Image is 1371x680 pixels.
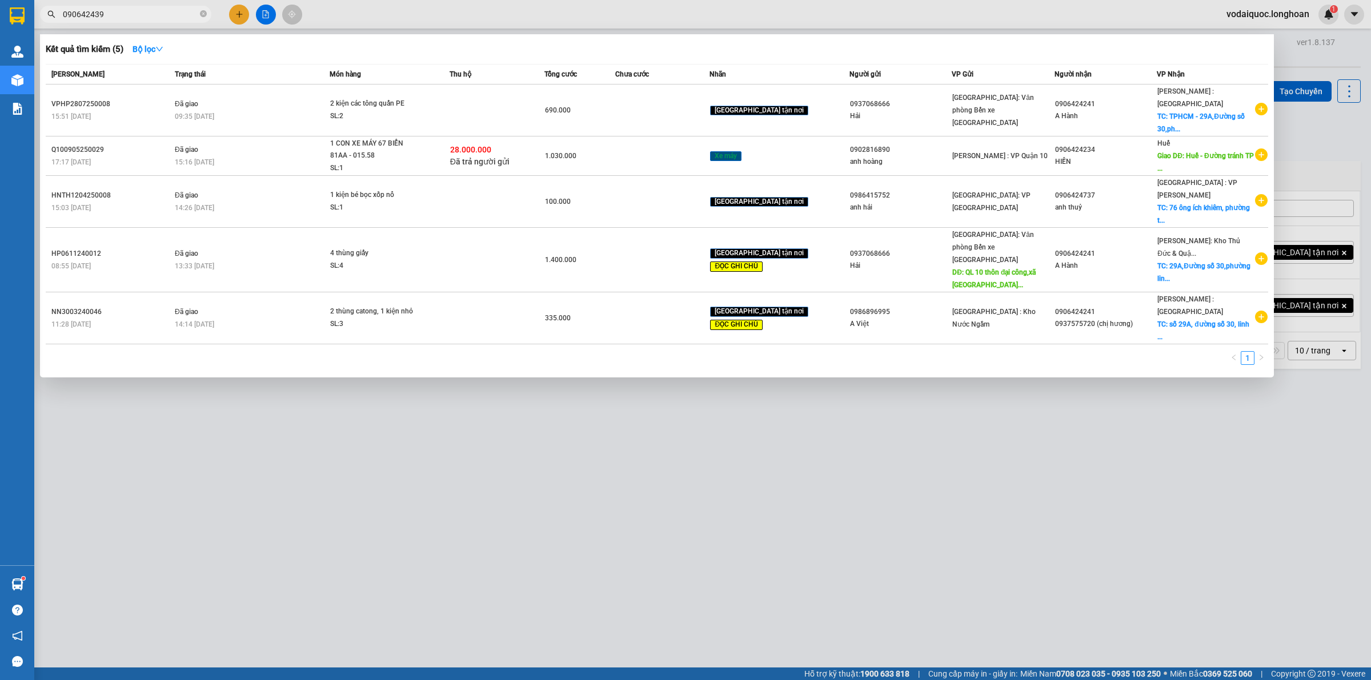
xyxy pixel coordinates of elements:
[1255,148,1268,161] span: plus-circle
[175,250,198,257] span: Đã giao
[63,8,198,21] input: Tìm tên, số ĐT hoặc mã đơn
[1157,152,1253,172] span: Giao DĐ: Huế - Đường tránh TP ...
[51,158,91,166] span: 17:17 [DATE]
[1157,262,1250,283] span: TC: 29A,Đường số 30,phường lin...
[175,70,206,78] span: Trạng thái
[133,45,163,54] strong: Bộ lọc
[1157,87,1223,108] span: [PERSON_NAME] : [GEOGRAPHIC_DATA]
[952,268,1036,289] span: DĐ: QL 10 thôn đại công,xã [GEOGRAPHIC_DATA]...
[330,138,416,162] div: 1 CON XE MÁY 67 BIỂN 81AA - 015.58
[51,144,171,156] div: Q100905250029
[850,98,951,110] div: 0937068666
[200,9,207,20] span: close-circle
[1157,204,1250,224] span: TC: 76 ông ích khiêm, phường t...
[1055,306,1156,318] div: 0906424241
[51,248,171,260] div: HP0611240012
[5,79,71,88] span: 18:06:17 [DATE]
[155,45,163,53] span: down
[46,43,123,55] h3: Kết quả tìm kiếm ( 5 )
[710,248,808,259] span: [GEOGRAPHIC_DATA] tận nơi
[1055,202,1156,214] div: anh thuỷ
[175,191,198,199] span: Đã giao
[51,204,91,212] span: 15:03 [DATE]
[51,320,91,328] span: 11:28 [DATE]
[710,261,763,272] span: ĐỌC GHI CHÚ
[330,162,416,175] div: SL: 1
[81,5,231,21] strong: PHIẾU DÁN LÊN HÀNG
[850,248,951,260] div: 0937068666
[450,145,491,154] span: 28.000.000
[1055,110,1156,122] div: A Hành
[710,320,763,330] span: ĐỌC GHI CHÚ
[952,308,1036,328] span: [GEOGRAPHIC_DATA] : Kho Nước Ngầm
[175,320,214,328] span: 14:14 [DATE]
[1055,248,1156,260] div: 0906424241
[51,98,171,110] div: VPHP2807250008
[31,25,61,34] strong: CSKH:
[710,307,808,317] span: [GEOGRAPHIC_DATA] tận nơi
[51,112,91,120] span: 15:51 [DATE]
[850,190,951,202] div: 0986415752
[1241,351,1254,365] li: 1
[1055,260,1156,272] div: A Hành
[330,98,416,110] div: 2 kiện các tông quấn PE
[545,256,576,264] span: 1.400.000
[952,94,1034,127] span: [GEOGRAPHIC_DATA]: Văn phòng Bến xe [GEOGRAPHIC_DATA]
[1055,98,1156,110] div: 0906424241
[11,74,23,86] img: warehouse-icon
[710,151,741,162] span: Xe máy
[1157,237,1240,257] span: [PERSON_NAME]: Kho Thủ Đức & Quậ...
[51,190,171,202] div: HNTH1204250008
[175,112,214,120] span: 09:35 [DATE]
[1255,252,1268,265] span: plus-circle
[1157,295,1223,316] span: [PERSON_NAME] : [GEOGRAPHIC_DATA]
[710,106,808,116] span: [GEOGRAPHIC_DATA] tận nơi
[330,110,416,123] div: SL: 2
[330,202,416,214] div: SL: 1
[1255,103,1268,115] span: plus-circle
[544,70,577,78] span: Tổng cước
[952,231,1034,264] span: [GEOGRAPHIC_DATA]: Văn phòng Bến xe [GEOGRAPHIC_DATA]
[1230,354,1237,361] span: left
[22,577,25,580] sup: 1
[51,262,91,270] span: 08:55 [DATE]
[330,318,416,331] div: SL: 3
[175,146,198,154] span: Đã giao
[850,260,951,272] div: Hải
[1055,70,1092,78] span: Người nhận
[849,70,881,78] span: Người gửi
[1055,156,1156,168] div: HIỀN
[710,197,808,207] span: [GEOGRAPHIC_DATA] tận nơi
[1055,318,1156,330] div: 0937575720 (chị hương)
[1157,179,1237,199] span: [GEOGRAPHIC_DATA] : VP [PERSON_NAME]
[51,306,171,318] div: NN3003240046
[5,25,87,45] span: [PHONE_NUMBER]
[330,247,416,260] div: 4 thùng giấy
[850,202,951,214] div: anh hải
[450,157,510,166] span: Đã trả người gửi
[1254,351,1268,365] li: Next Page
[545,106,571,114] span: 690.000
[175,308,198,316] span: Đã giao
[1227,351,1241,365] button: left
[12,656,23,667] span: message
[1255,311,1268,323] span: plus-circle
[709,70,726,78] span: Nhãn
[545,152,576,160] span: 1.030.000
[1255,194,1268,207] span: plus-circle
[47,10,55,18] span: search
[850,110,951,122] div: Hải
[850,156,951,168] div: anh hoàng
[175,262,214,270] span: 13:33 [DATE]
[200,10,207,17] span: close-circle
[330,189,416,202] div: 1 kiện bé bọc xốp nổ
[1258,354,1265,361] span: right
[330,260,416,272] div: SL: 4
[1254,351,1268,365] button: right
[545,314,571,322] span: 335.000
[545,198,571,206] span: 100.000
[1227,351,1241,365] li: Previous Page
[1157,139,1170,147] span: Huế
[615,70,649,78] span: Chưa cước
[1241,352,1254,364] a: 1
